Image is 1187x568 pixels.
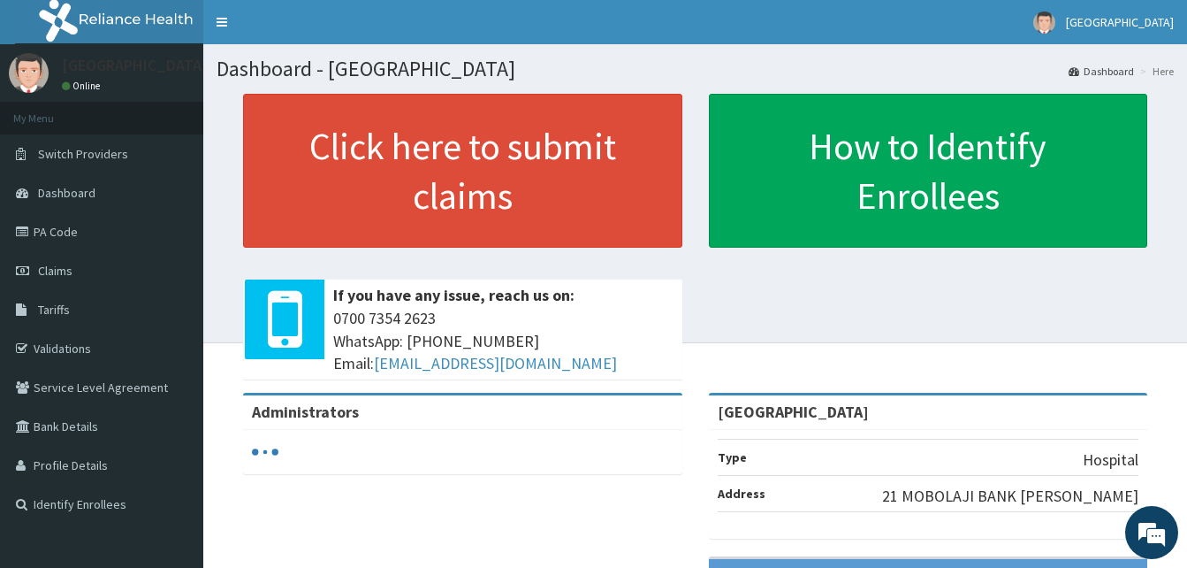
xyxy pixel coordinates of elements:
[374,353,617,373] a: [EMAIL_ADDRESS][DOMAIN_NAME]
[217,58,1174,81] h1: Dashboard - [GEOGRAPHIC_DATA]
[882,485,1138,508] p: 21 MOBOLAJI BANK [PERSON_NAME]
[718,402,869,422] strong: [GEOGRAPHIC_DATA]
[38,185,95,201] span: Dashboard
[709,94,1148,248] a: How to Identify Enrollees
[1069,64,1134,79] a: Dashboard
[252,439,278,465] svg: audio-loading
[1136,64,1174,79] li: Here
[718,449,747,465] b: Type
[252,402,359,422] b: Administrators
[1066,14,1174,30] span: [GEOGRAPHIC_DATA]
[38,263,72,279] span: Claims
[333,307,673,375] span: 0700 7354 2623 WhatsApp: [PHONE_NUMBER] Email:
[38,302,70,318] span: Tariffs
[1083,449,1138,472] p: Hospital
[62,58,208,73] p: [GEOGRAPHIC_DATA]
[38,146,128,162] span: Switch Providers
[9,53,49,93] img: User Image
[718,486,765,502] b: Address
[243,94,682,248] a: Click here to submit claims
[62,80,104,92] a: Online
[333,285,574,305] b: If you have any issue, reach us on:
[1033,12,1055,34] img: User Image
